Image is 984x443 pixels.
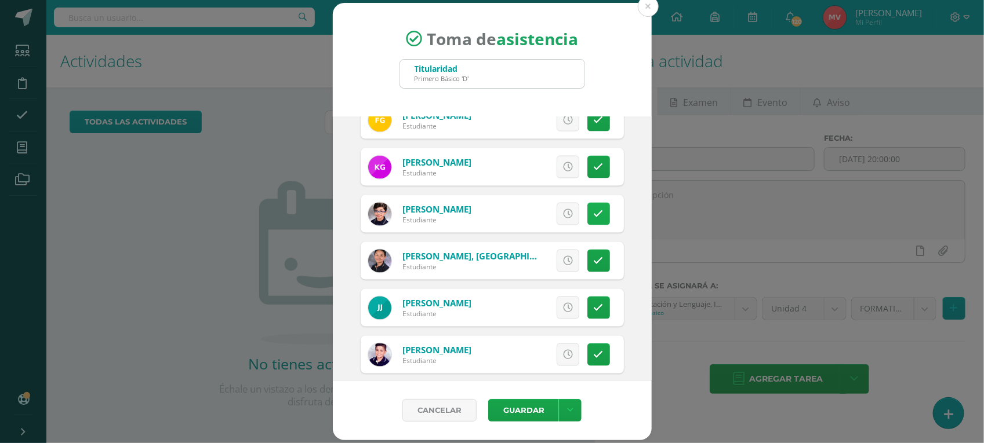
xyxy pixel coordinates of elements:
input: Busca un grado o sección aquí... [400,60,584,88]
img: e8736ace2f9b6fa57e1703d56b61885e.png [368,343,391,367]
img: 7625bd284f0668f136486bcaa2edf216.png [368,156,391,179]
div: Estudiante [402,168,471,178]
strong: asistencia [496,28,578,50]
a: [PERSON_NAME] [402,297,471,309]
span: Toma de [427,28,578,50]
div: Estudiante [402,215,471,225]
div: Estudiante [402,121,471,131]
img: 73bdfdf0733405c5fa131d0b2954e567.png [368,250,391,273]
img: 583f43e9b35a4f109f0f8a95ee7cbb63.png [368,203,391,226]
img: 0776a94fd6da271c1982f8427c06120b.png [368,296,391,320]
a: Cancelar [402,399,477,422]
div: Estudiante [402,262,542,272]
img: d3ae15decd245446f513bc94b8509a37.png [368,109,391,132]
div: Primero Básico 'D' [415,74,469,83]
div: Estudiante [402,356,471,365]
a: [PERSON_NAME], [GEOGRAPHIC_DATA] [402,250,565,262]
a: [PERSON_NAME] [402,344,471,356]
a: [PERSON_NAME] [402,156,471,168]
div: Titularidad [415,63,469,74]
a: [PERSON_NAME] [402,203,471,215]
div: Estudiante [402,309,471,318]
button: Guardar [488,399,559,422]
